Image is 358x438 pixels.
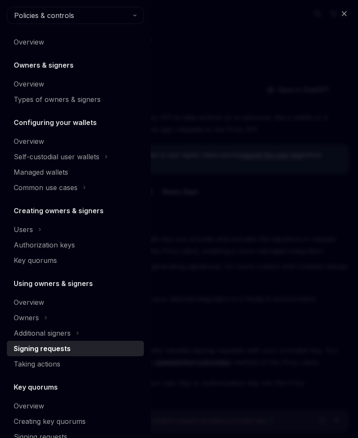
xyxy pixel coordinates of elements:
[14,328,71,338] div: Additional signers
[14,79,44,89] div: Overview
[7,92,144,107] a: Types of owners & signers
[7,295,144,310] a: Overview
[14,117,97,128] h5: Configuring your wallets
[7,134,144,149] a: Overview
[7,414,144,429] a: Creating key quorums
[14,60,74,70] h5: Owners & signers
[7,398,144,414] a: Overview
[7,356,144,372] a: Taking actions
[7,341,144,356] a: Signing requests
[14,10,74,21] span: Policies & controls
[14,343,71,354] div: Signing requests
[14,240,75,250] div: Authorization keys
[7,237,144,253] a: Authorization keys
[14,182,78,193] div: Common use cases
[7,76,144,92] a: Overview
[14,152,99,162] div: Self-custodial user wallets
[14,401,44,411] div: Overview
[7,34,144,50] a: Overview
[14,37,44,47] div: Overview
[14,136,44,146] div: Overview
[14,313,39,323] div: Owners
[14,278,93,289] h5: Using owners & signers
[7,7,144,24] button: Policies & controls
[14,382,58,392] h5: Key quorums
[14,224,33,235] div: Users
[7,253,144,268] a: Key quorums
[14,359,60,369] div: Taking actions
[14,206,104,216] h5: Creating owners & signers
[14,94,101,104] div: Types of owners & signers
[14,255,57,265] div: Key quorums
[14,167,68,177] div: Managed wallets
[14,416,86,426] div: Creating key quorums
[14,297,44,307] div: Overview
[7,164,144,180] a: Managed wallets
